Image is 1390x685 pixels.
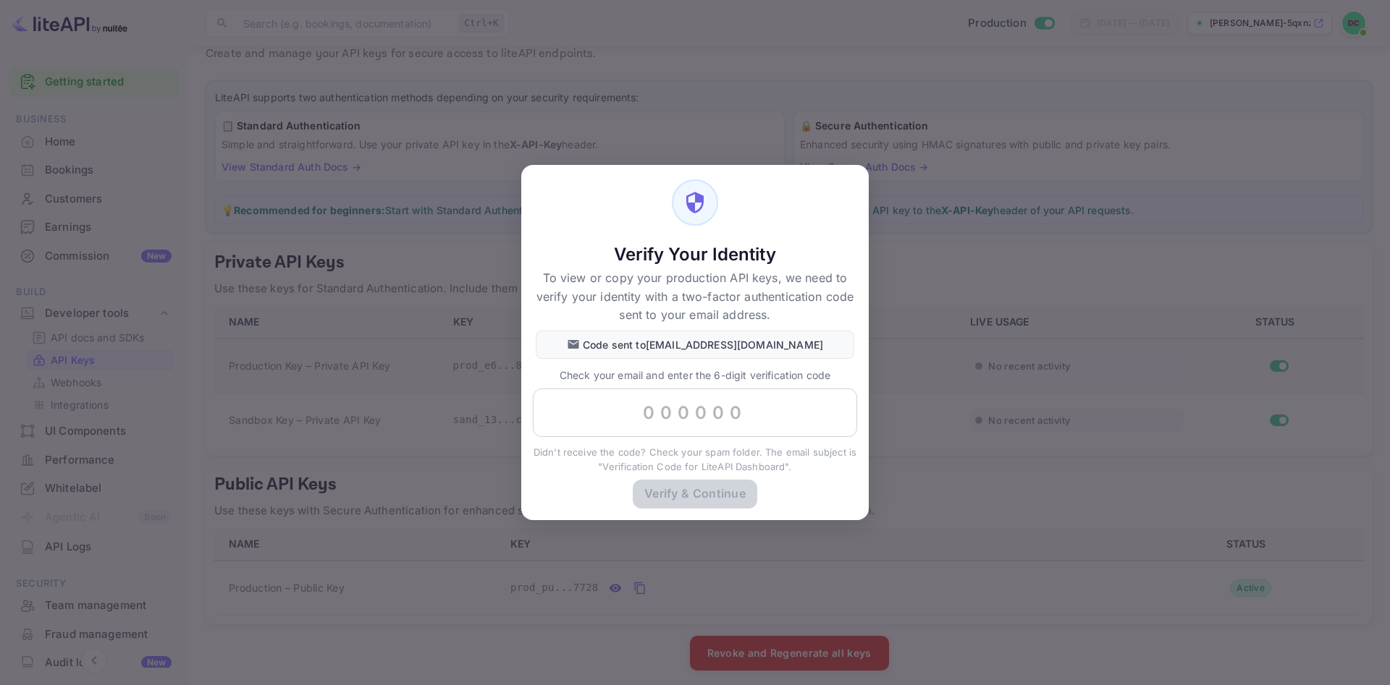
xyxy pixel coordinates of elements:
[536,269,854,325] p: To view or copy your production API keys, we need to verify your identity with a two-factor authe...
[533,388,857,438] input: 000000
[533,446,857,474] p: Didn't receive the code? Check your spam folder. The email subject is "Verification Code for Lite...
[583,337,823,352] p: Code sent to [EMAIL_ADDRESS][DOMAIN_NAME]
[533,367,857,383] p: Check your email and enter the 6-digit verification code
[536,243,854,266] h5: Verify Your Identity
